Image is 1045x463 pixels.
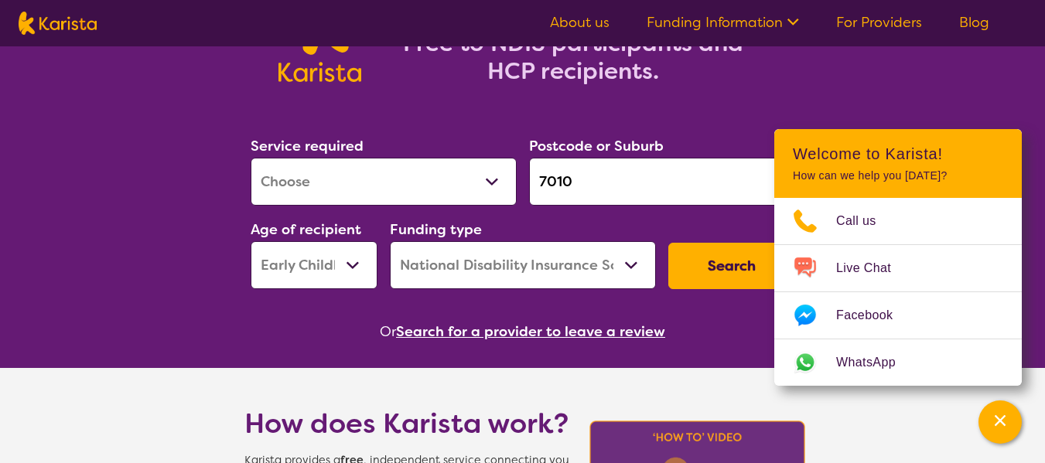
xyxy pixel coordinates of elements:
[774,129,1022,386] div: Channel Menu
[774,198,1022,386] ul: Choose channel
[647,13,799,32] a: Funding Information
[836,257,910,280] span: Live Chat
[978,400,1022,444] button: Channel Menu
[793,169,1003,182] p: How can we help you [DATE]?
[774,339,1022,386] a: Web link opens in a new tab.
[251,137,364,155] label: Service required
[550,13,610,32] a: About us
[668,243,795,289] button: Search
[529,137,664,155] label: Postcode or Suburb
[244,405,569,442] h1: How does Karista work?
[959,13,989,32] a: Blog
[836,209,895,233] span: Call us
[380,29,767,85] h2: Free to NDIS participants and HCP recipients.
[529,158,795,206] input: Type
[836,351,914,374] span: WhatsApp
[251,220,361,239] label: Age of recipient
[793,145,1003,163] h2: Welcome to Karista!
[836,13,922,32] a: For Providers
[836,304,911,327] span: Facebook
[19,12,97,35] img: Karista logo
[380,320,396,343] span: Or
[396,320,665,343] button: Search for a provider to leave a review
[390,220,482,239] label: Funding type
